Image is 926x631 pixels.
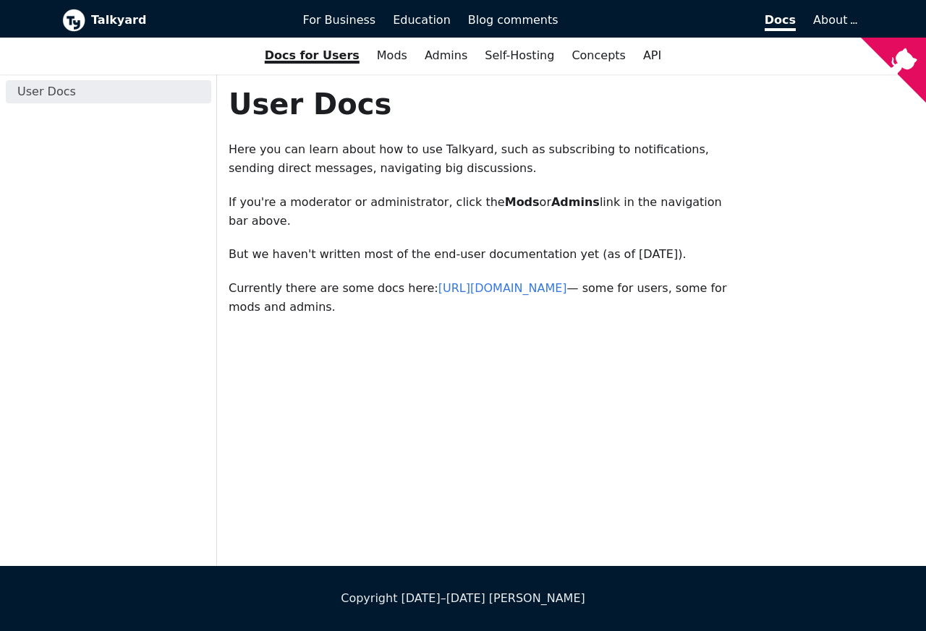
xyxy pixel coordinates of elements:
span: Docs [765,13,796,31]
a: About [813,13,855,27]
a: For Business [294,8,385,33]
span: Education [393,13,451,27]
h1: User Docs [229,86,737,122]
p: But we haven't written most of the end-user documentation yet (as of [DATE]). [229,245,737,264]
a: Docs for Users [256,43,368,68]
a: Mods [368,43,416,68]
a: Admins [416,43,476,68]
a: [URL][DOMAIN_NAME] [438,281,567,295]
img: Talkyard logo [62,9,85,32]
a: Self-Hosting [476,43,563,68]
a: Blog comments [459,8,567,33]
strong: Mods [505,195,540,209]
strong: Admins [551,195,600,209]
p: Currently there are some docs here: — some for users, some for mods and admins. [229,279,737,317]
a: Education [384,8,459,33]
p: If you're a moderator or administrator, click the or link in the navigation bar above. [229,193,737,231]
span: For Business [303,13,376,27]
div: Copyright [DATE]–[DATE] [PERSON_NAME] [62,589,864,608]
p: Here you can learn about how to use Talkyard, such as subscribing to notifications, sending direc... [229,140,737,179]
a: Talkyard logoTalkyard [62,9,283,32]
a: Docs [567,8,805,33]
span: Blog comments [468,13,558,27]
a: User Docs [6,80,211,103]
a: Concepts [563,43,634,68]
a: API [634,43,670,68]
b: Talkyard [91,11,283,30]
